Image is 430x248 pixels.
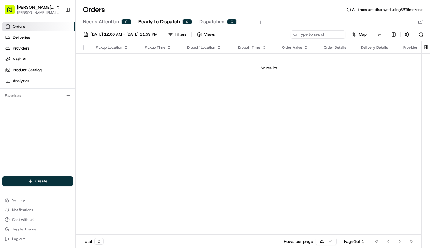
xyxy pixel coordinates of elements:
[51,136,56,140] div: 💻
[284,238,313,244] p: Rows per page
[27,64,83,69] div: We're available if you need us!
[12,227,36,232] span: Toggle Theme
[227,19,237,24] div: 0
[83,5,105,14] h1: Orders
[13,58,24,69] img: 4988371391238_9404d814bf3eb2409008_72.png
[6,6,18,18] img: Nash
[27,58,99,64] div: Start new chat
[194,30,217,39] button: Views
[13,56,26,62] span: Nash AI
[2,206,73,214] button: Notifications
[12,198,26,203] span: Settings
[103,60,110,67] button: Start new chat
[2,2,63,17] button: [PERSON_NAME] Org[PERSON_NAME][EMAIL_ADDRESS][DOMAIN_NAME]
[352,7,423,12] span: All times are displayed using BRT timezone
[12,217,34,222] span: Chat with us!
[50,94,52,98] span: •
[2,235,73,243] button: Log out
[13,78,29,84] span: Analytics
[19,110,49,115] span: [PERSON_NAME]
[182,19,192,24] div: 0
[199,18,225,25] span: Dispatched
[6,104,16,114] img: Lucas Ferreira
[324,45,351,50] div: Order Details
[12,94,17,99] img: 1736555255976-a54dd68f-1ca7-489b-9aae-adbdc363a1c4
[2,225,73,234] button: Toggle Theme
[43,150,73,154] a: Powered byPylon
[238,45,272,50] div: Dropoff Time
[165,30,189,39] button: Filters
[91,32,157,37] span: [DATE] 12:00 AM - [DATE] 11:59 PM
[6,58,17,69] img: 1736555255976-a54dd68f-1ca7-489b-9aae-adbdc363a1c4
[83,18,119,25] span: Needs Attention
[291,30,345,39] input: Type to search
[2,33,75,42] a: Deliveries
[16,39,100,45] input: Clear
[13,24,25,29] span: Orders
[49,133,100,143] a: 💻API Documentation
[138,18,180,25] span: Ready to Dispatch
[187,45,228,50] div: Dropoff Location
[2,91,73,101] div: Favorites
[282,45,314,50] div: Order Value
[94,77,110,85] button: See all
[6,24,110,34] p: Welcome 👋
[94,238,104,245] div: 0
[344,238,364,244] div: Page 1 of 1
[50,110,52,115] span: •
[2,196,73,205] button: Settings
[2,54,75,64] a: Nash AI
[2,65,75,75] a: Product Catalog
[57,135,97,141] span: API Documentation
[96,45,135,50] div: Pickup Location
[54,110,66,115] span: [DATE]
[60,150,73,154] span: Pylon
[4,133,49,143] a: 📗Knowledge Base
[19,94,49,98] span: [PERSON_NAME]
[54,94,66,98] span: [DATE]
[6,88,16,98] img: Mariam Aslam
[175,32,186,37] div: Filters
[81,30,160,39] button: [DATE] 12:00 AM - [DATE] 11:59 PM
[2,176,73,186] button: Create
[2,76,75,86] a: Analytics
[6,79,41,83] div: Past conversations
[2,22,75,31] a: Orders
[83,238,104,245] div: Total
[417,30,425,39] button: Refresh
[359,32,367,37] span: Map
[13,35,30,40] span: Deliveries
[348,31,371,38] button: Map
[12,135,46,141] span: Knowledge Base
[35,179,47,184] span: Create
[13,67,42,73] span: Product Catalog
[12,208,33,212] span: Notifications
[17,4,54,10] button: [PERSON_NAME] Org
[12,237,25,241] span: Log out
[204,32,215,37] span: Views
[17,10,60,15] button: [PERSON_NAME][EMAIL_ADDRESS][DOMAIN_NAME]
[361,45,394,50] div: Delivery Details
[121,19,131,24] div: 0
[6,136,11,140] div: 📗
[145,45,177,50] div: Pickup Time
[13,46,29,51] span: Providers
[2,215,73,224] button: Chat with us!
[2,43,75,53] a: Providers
